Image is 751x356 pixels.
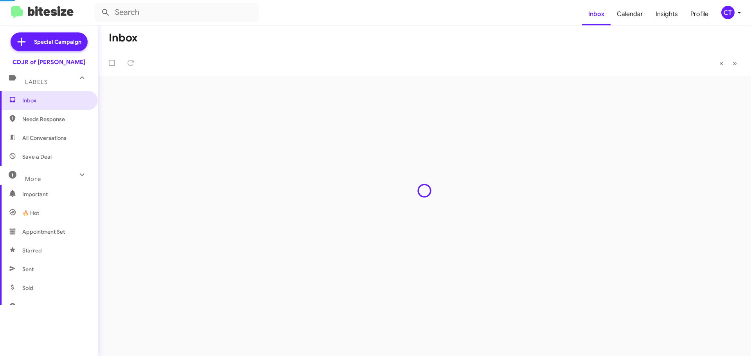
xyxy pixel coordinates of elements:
h1: Inbox [109,32,138,44]
a: Profile [684,3,715,25]
div: CT [721,6,735,19]
a: Inbox [582,3,611,25]
span: « [719,58,724,68]
input: Search [95,3,259,22]
span: Starred [22,247,42,254]
span: » [733,58,737,68]
span: Sent [22,265,34,273]
span: Labels [25,79,48,86]
span: 🔥 Hot [22,209,39,217]
span: Important [22,190,89,198]
span: Sold Responded [22,303,64,311]
button: Previous [715,55,728,71]
span: More [25,175,41,182]
div: CDJR of [PERSON_NAME] [13,58,85,66]
span: All Conversations [22,134,66,142]
nav: Page navigation example [715,55,742,71]
span: Inbox [22,97,89,104]
span: Special Campaign [34,38,81,46]
span: Sold [22,284,33,292]
button: CT [715,6,742,19]
span: Save a Deal [22,153,52,161]
span: Needs Response [22,115,89,123]
a: Calendar [611,3,649,25]
a: Insights [649,3,684,25]
button: Next [728,55,742,71]
a: Special Campaign [11,32,88,51]
span: Appointment Set [22,228,65,236]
